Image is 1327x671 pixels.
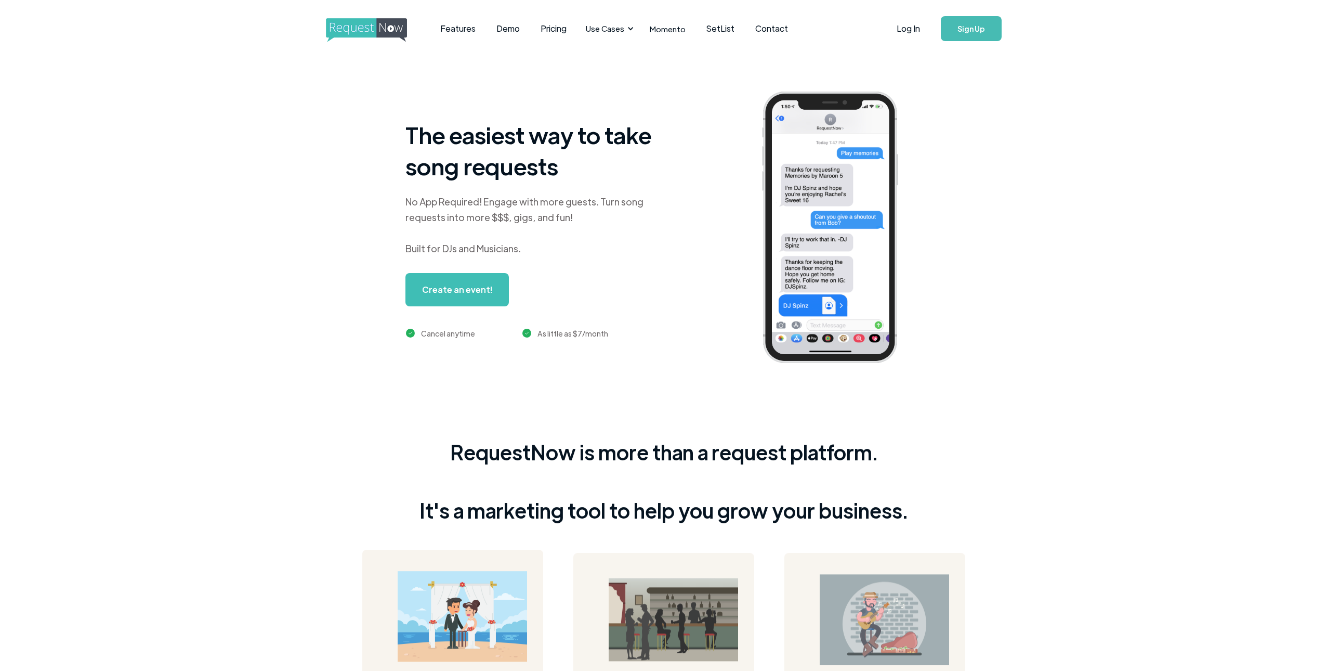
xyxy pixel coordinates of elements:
img: bar image [609,578,738,661]
a: SetList [696,12,745,45]
img: requestnow logo [326,18,426,42]
a: Sign Up [941,16,1002,41]
a: Demo [486,12,530,45]
a: Log In [886,10,930,47]
div: Use Cases [586,23,624,34]
img: wedding on a beach [398,571,527,662]
a: home [326,18,404,39]
h1: The easiest way to take song requests [405,119,665,182]
a: Pricing [530,12,577,45]
img: guitarist [820,574,949,665]
div: As little as $7/month [537,327,608,340]
a: Create an event! [405,273,509,306]
img: green checkmark [406,329,415,338]
div: Use Cases [580,12,637,45]
img: green checkmark [522,329,531,338]
img: iphone screenshot [750,84,926,374]
a: Contact [745,12,798,45]
div: No App Required! Engage with more guests. Turn song requests into more $$$, gigs, and fun! Built ... [405,194,665,256]
a: Features [430,12,486,45]
a: Momento [639,14,696,44]
div: Cancel anytime [421,327,475,340]
div: RequestNow is more than a request platform. It's a marketing tool to help you grow your business. [419,437,908,525]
